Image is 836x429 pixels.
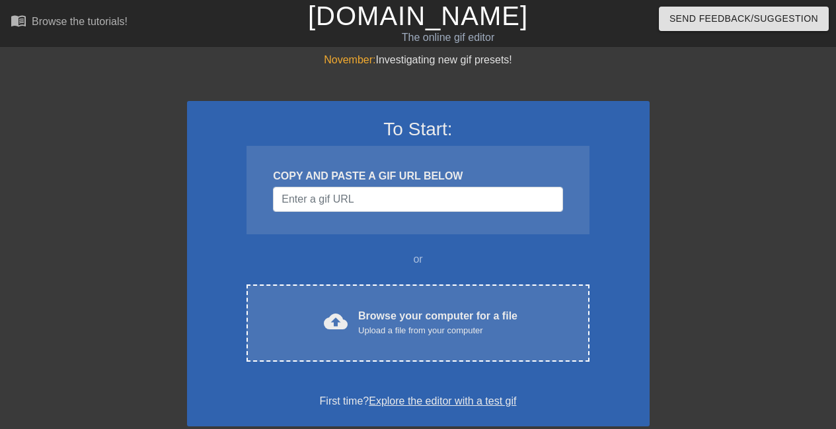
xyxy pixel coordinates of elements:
[324,54,375,65] span: November:
[308,1,528,30] a: [DOMAIN_NAME]
[273,168,562,184] div: COPY AND PASTE A GIF URL BELOW
[358,324,517,337] div: Upload a file from your computer
[669,11,818,27] span: Send Feedback/Suggestion
[659,7,829,31] button: Send Feedback/Suggestion
[187,52,650,68] div: Investigating new gif presets!
[358,308,517,337] div: Browse your computer for a file
[204,393,632,409] div: First time?
[204,118,632,141] h3: To Start:
[285,30,611,46] div: The online gif editor
[11,13,128,33] a: Browse the tutorials!
[32,16,128,27] div: Browse the tutorials!
[11,13,26,28] span: menu_book
[221,251,615,267] div: or
[369,395,516,407] a: Explore the editor with a test gif
[324,310,348,333] span: cloud_upload
[273,187,562,212] input: Username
